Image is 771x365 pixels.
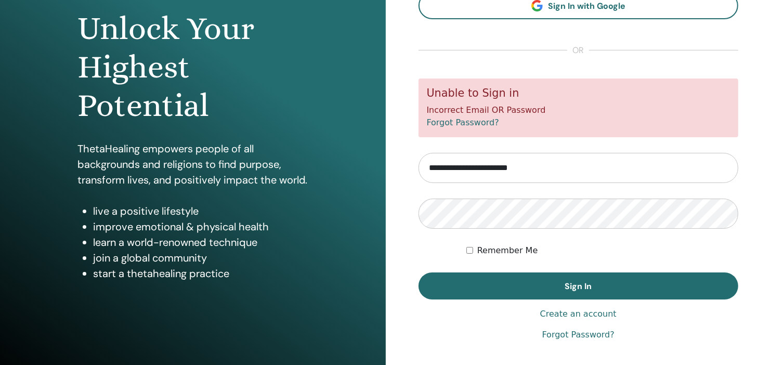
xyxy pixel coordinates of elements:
li: improve emotional & physical health [93,219,308,234]
h5: Unable to Sign in [427,87,730,100]
li: join a global community [93,250,308,266]
li: live a positive lifestyle [93,203,308,219]
span: Sign In with Google [548,1,625,11]
span: or [567,44,589,57]
a: Create an account [540,308,617,320]
li: start a thetahealing practice [93,266,308,281]
a: Forgot Password? [542,329,615,341]
li: learn a world-renowned technique [93,234,308,250]
button: Sign In [419,272,739,299]
h1: Unlock Your Highest Potential [77,9,308,125]
p: ThetaHealing empowers people of all backgrounds and religions to find purpose, transform lives, a... [77,141,308,188]
div: Keep me authenticated indefinitely or until I manually logout [466,244,738,257]
div: Incorrect Email OR Password [419,79,739,137]
span: Sign In [565,281,592,292]
label: Remember Me [477,244,538,257]
a: Forgot Password? [427,118,499,127]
